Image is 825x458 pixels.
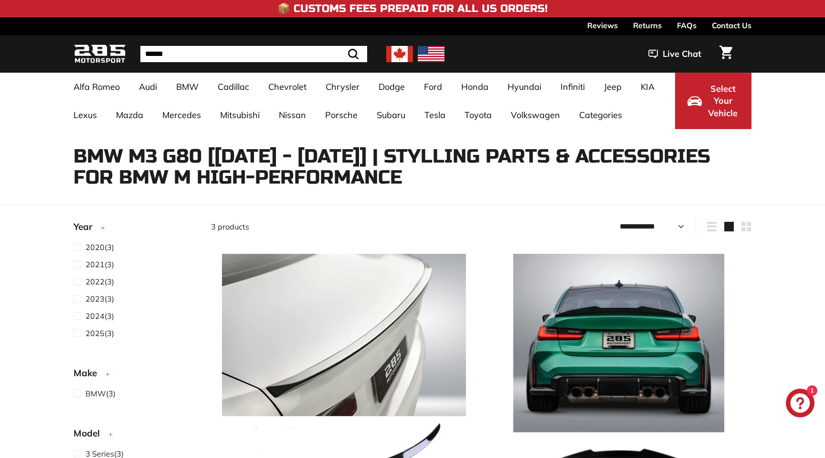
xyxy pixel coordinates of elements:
[208,73,259,101] a: Cadillac
[85,260,105,269] span: 2021
[259,73,316,101] a: Chevrolet
[211,101,269,129] a: Mitsubishi
[140,46,367,62] input: Search
[594,73,631,101] a: Jeep
[414,73,452,101] a: Ford
[85,311,105,321] span: 2024
[74,424,196,447] button: Model
[64,73,129,101] a: Alfa Romeo
[74,43,126,65] img: Logo_285_Motorsport_areodynamics_components
[570,101,632,129] a: Categories
[85,388,116,399] span: (3)
[74,426,107,440] span: Model
[85,241,114,253] span: (3)
[551,73,594,101] a: Infiniti
[633,17,662,33] a: Returns
[85,242,105,252] span: 2020
[675,73,751,129] button: Select Your Vehicle
[452,73,498,101] a: Honda
[631,73,664,101] a: KIA
[153,101,211,129] a: Mercedes
[369,73,414,101] a: Dodge
[74,363,196,387] button: Make
[269,101,316,129] a: Nissan
[74,366,104,380] span: Make
[85,389,106,398] span: BMW
[636,42,714,66] button: Live Chat
[211,221,481,232] div: 3 products
[712,17,751,33] a: Contact Us
[367,101,415,129] a: Subaru
[85,277,105,286] span: 2022
[455,101,501,129] a: Toyota
[316,101,367,129] a: Porsche
[85,327,114,339] span: (3)
[663,48,701,60] span: Live Chat
[85,294,105,304] span: 2023
[501,101,570,129] a: Volkswagen
[85,328,105,338] span: 2025
[714,38,738,70] a: Cart
[587,17,618,33] a: Reviews
[64,101,106,129] a: Lexus
[85,293,114,305] span: (3)
[277,3,548,14] h4: 📦 Customs Fees Prepaid for All US Orders!
[316,73,369,101] a: Chrysler
[415,101,455,129] a: Tesla
[129,73,167,101] a: Audi
[677,17,697,33] a: FAQs
[783,389,817,420] inbox-online-store-chat: Shopify online store chat
[85,259,114,270] span: (3)
[707,83,739,120] span: Select Your Vehicle
[85,310,114,322] span: (3)
[167,73,208,101] a: BMW
[74,220,99,234] span: Year
[74,146,751,188] h1: BMW M3 G80 [[DATE] - [DATE]] | Stylling parts & accessories for BMW M High-Performance
[106,101,153,129] a: Mazda
[85,276,114,287] span: (3)
[498,73,551,101] a: Hyundai
[74,217,196,241] button: Year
